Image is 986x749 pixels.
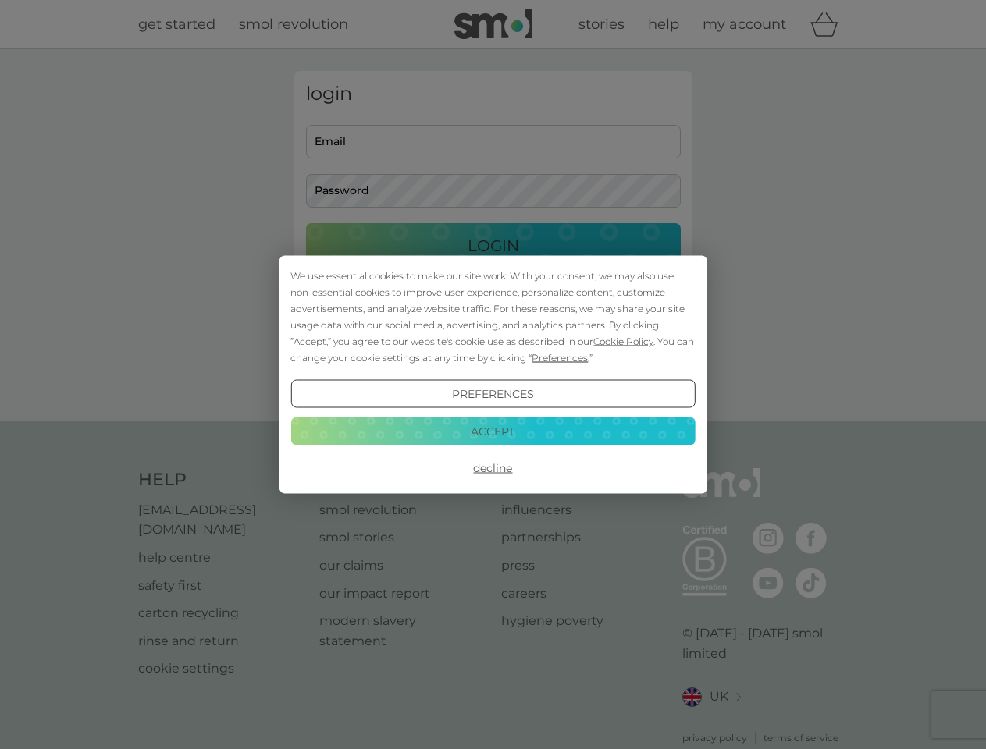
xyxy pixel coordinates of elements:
[593,335,653,347] span: Cookie Policy
[290,454,695,482] button: Decline
[290,417,695,445] button: Accept
[290,268,695,366] div: We use essential cookies to make our site work. With your consent, we may also use non-essential ...
[279,256,707,494] div: Cookie Consent Prompt
[290,380,695,408] button: Preferences
[532,352,588,364] span: Preferences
